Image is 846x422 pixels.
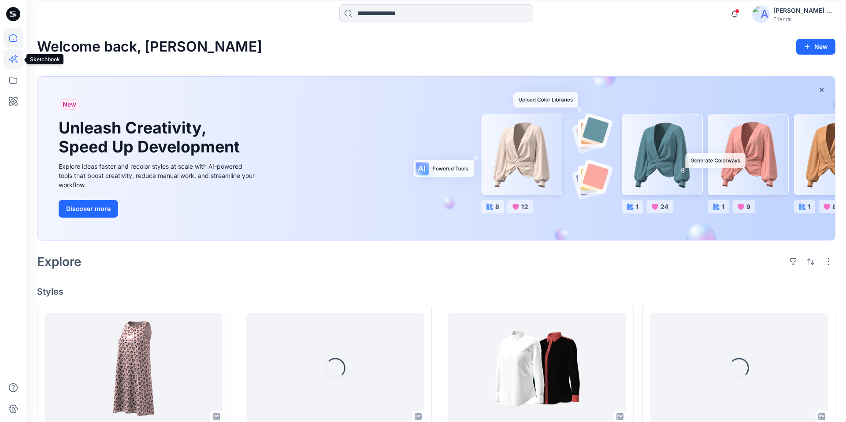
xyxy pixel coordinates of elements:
a: Discover more [59,200,257,218]
div: Friends [773,16,835,22]
button: Discover more [59,200,118,218]
div: Explore ideas faster and recolor styles at scale with AI-powered tools that boost creativity, red... [59,162,257,189]
button: New [796,39,835,55]
h4: Styles [37,286,835,297]
span: New [63,99,76,110]
h2: Welcome back, [PERSON_NAME] [37,39,262,55]
div: [PERSON_NAME] Shamu [773,5,835,16]
h1: Unleash Creativity, Speed Up Development [59,118,244,156]
img: avatar [752,5,770,23]
h2: Explore [37,255,82,269]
